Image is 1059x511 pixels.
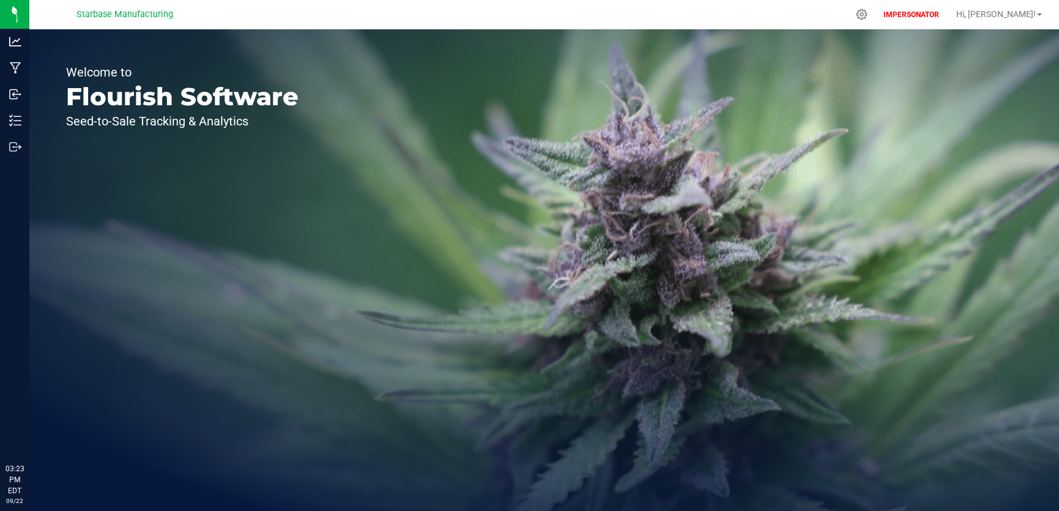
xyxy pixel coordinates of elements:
inline-svg: Outbound [9,141,21,153]
p: Flourish Software [66,84,299,109]
div: Manage settings [854,9,869,20]
iframe: Resource center [12,413,49,450]
p: Welcome to [66,66,299,78]
p: IMPERSONATOR [879,9,944,20]
p: Seed-to-Sale Tracking & Analytics [66,115,299,127]
inline-svg: Analytics [9,35,21,48]
p: 09/22 [6,496,24,505]
p: 03:23 PM EDT [6,463,24,496]
inline-svg: Manufacturing [9,62,21,74]
inline-svg: Inventory [9,114,21,127]
span: Starbase Manufacturing [76,9,173,20]
span: Hi, [PERSON_NAME]! [956,9,1036,19]
inline-svg: Inbound [9,88,21,100]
